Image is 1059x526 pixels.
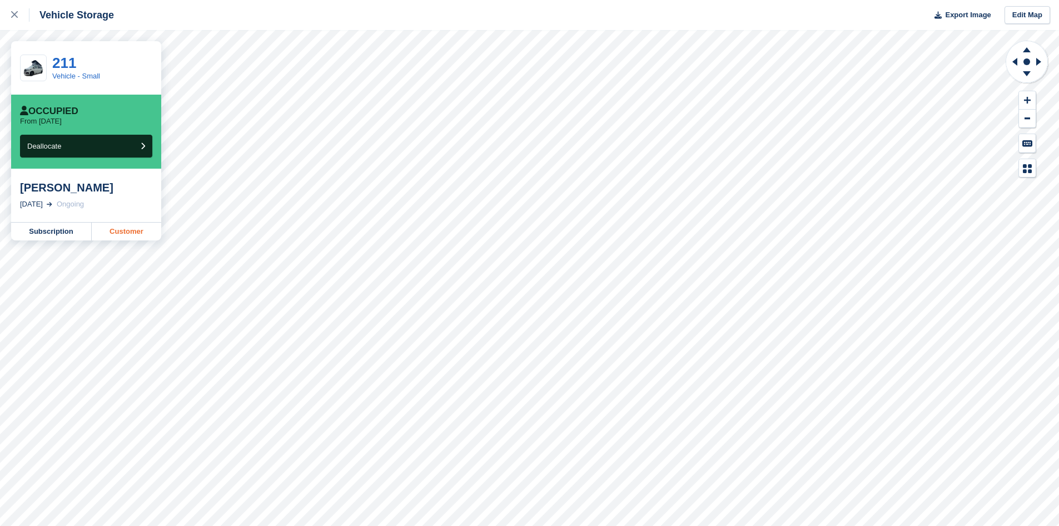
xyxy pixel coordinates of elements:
[1019,91,1036,110] button: Zoom In
[928,6,991,24] button: Export Image
[1005,6,1050,24] a: Edit Map
[92,223,161,240] a: Customer
[21,58,46,78] img: Campervan-removebg-preview.png
[52,55,76,71] a: 211
[57,199,84,210] div: Ongoing
[1019,159,1036,178] button: Map Legend
[20,106,78,117] div: Occupied
[11,223,92,240] a: Subscription
[29,8,114,22] div: Vehicle Storage
[20,117,62,126] p: From [DATE]
[1019,110,1036,128] button: Zoom Out
[47,202,52,207] img: arrow-right-light-icn-cde0832a797a2874e46488d9cf13f60e5c3a73dbe684e267c42b8395dfbc2abf.svg
[27,142,61,150] span: Deallocate
[20,181,152,194] div: [PERSON_NAME]
[945,9,991,21] span: Export Image
[20,135,152,158] button: Deallocate
[52,72,100,80] a: Vehicle - Small
[20,199,43,210] div: [DATE]
[1019,134,1036,153] button: Keyboard Shortcuts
